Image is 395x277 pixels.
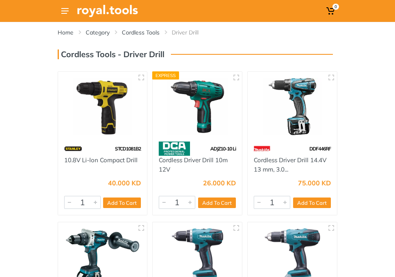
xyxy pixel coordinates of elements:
button: Add To Cart [198,198,236,208]
div: 40.000 KD [108,180,141,186]
img: Royal Tools - 10.8V Li-lon Compact Drill [64,78,141,135]
li: Driver Drill [172,28,211,37]
img: 58.webp [159,142,190,156]
img: Royal Tools - Cordless Driver Drill 14.4V 13 mm, 3.0 Ah [254,78,331,135]
a: 0 [324,4,338,18]
button: Add To Cart [103,198,141,208]
a: Home [58,28,73,37]
div: 75.000 KD [298,180,331,186]
a: Cordless Driver Drill 14.4V 13 mm, 3.0... [254,156,326,173]
div: 26.000 KD [203,180,236,186]
a: Cordless Tools [122,28,160,37]
a: 10.8V Li-lon Compact Drill [64,156,138,164]
img: 15.webp [64,142,82,156]
h3: Cordless Tools - Driver Drill [58,49,164,59]
nav: breadcrumb [58,28,338,37]
span: STCD1081B2 [115,146,141,152]
a: Category [86,28,110,37]
span: ADJZ10-10 Li [210,146,236,152]
button: Add To Cart [293,198,331,208]
img: Royal Tools Logo [77,5,138,17]
div: Express [152,71,179,79]
span: 0 [332,4,339,10]
span: DDF446RF [309,146,331,152]
a: Cordless Driver Drill 10m 12V [159,156,228,173]
img: Royal Tools - Cordless Driver Drill 10m 12V [159,78,236,135]
img: 42.webp [254,142,270,156]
